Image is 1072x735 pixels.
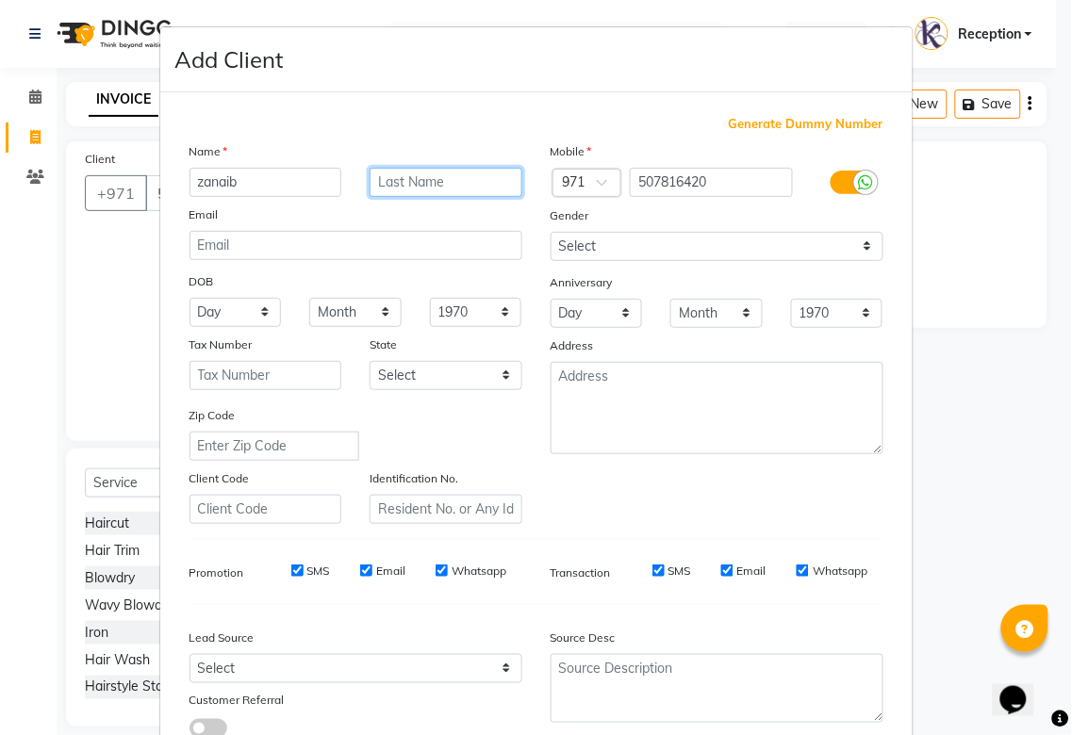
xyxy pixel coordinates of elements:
label: SMS [668,563,691,580]
input: First Name [190,168,342,197]
label: Email [376,563,405,580]
label: Anniversary [551,274,613,291]
h4: Add Client [175,42,284,76]
label: Gender [551,207,589,224]
label: Lead Source [190,629,255,646]
label: Zip Code [190,407,236,424]
label: Email [190,206,219,223]
label: Mobile [551,143,592,160]
label: Customer Referral [190,693,285,710]
label: Tax Number [190,336,253,353]
span: Generate Dummy Number [729,115,883,134]
input: Tax Number [190,361,342,390]
label: Identification No. [370,470,458,487]
label: Client Code [190,470,250,487]
label: Address [551,337,594,354]
label: Promotion [190,564,244,581]
label: Source Desc [551,629,616,646]
label: Transaction [551,564,611,581]
input: Email [190,231,522,260]
iframe: chat widget [993,660,1053,716]
label: Whatsapp [813,563,867,580]
label: Name [190,143,228,160]
input: Last Name [370,168,522,197]
label: State [370,336,397,353]
label: SMS [307,563,330,580]
label: Whatsapp [452,563,506,580]
label: DOB [190,273,214,290]
input: Resident No. or Any Id [370,495,522,524]
input: Mobile [630,168,793,197]
input: Enter Zip Code [190,432,359,461]
label: Email [737,563,767,580]
input: Client Code [190,495,342,524]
